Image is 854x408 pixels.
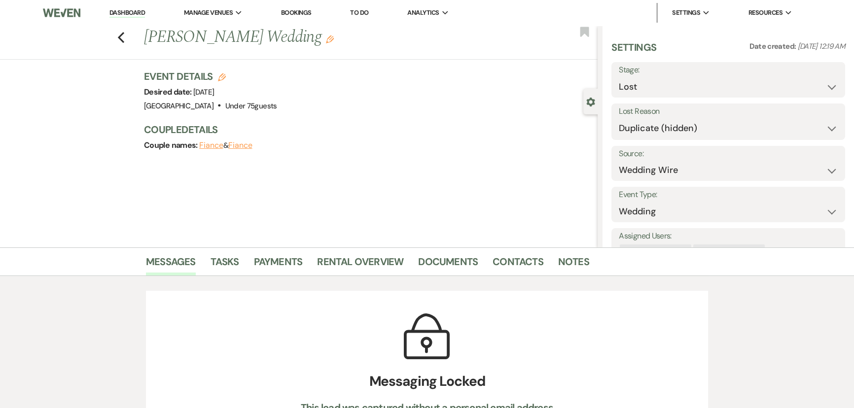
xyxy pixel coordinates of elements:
a: Rental Overview [317,254,403,275]
span: [DATE] 12:19 AM [798,41,845,51]
label: Event Type: [619,188,838,202]
span: Analytics [407,8,439,18]
a: Bookings [281,8,312,17]
span: [DATE] [193,87,214,97]
span: Desired date: [144,87,193,97]
div: [PERSON_NAME] [620,244,680,259]
span: Under 75 guests [225,101,277,111]
a: Dashboard [109,8,145,18]
a: Notes [558,254,589,275]
span: Manage Venues [184,8,233,18]
h3: Settings [611,40,656,62]
label: Source: [619,147,838,161]
h4: Messaging Locked [258,371,596,392]
span: Couple names: [144,140,199,150]
a: Messages [146,254,196,275]
span: & [199,140,252,150]
span: Resources [748,8,783,18]
h3: Couple Details [144,123,588,136]
span: Settings [672,8,700,18]
span: [GEOGRAPHIC_DATA] [144,101,213,111]
a: Tasks [211,254,239,275]
img: Weven Logo [43,2,80,23]
a: To Do [350,8,368,17]
button: Close lead details [586,97,595,106]
span: Date created: [749,41,798,51]
button: Edit [326,34,334,43]
div: [PERSON_NAME] [693,244,754,259]
h1: [PERSON_NAME] Wedding [144,26,503,49]
button: Fiance [228,141,252,149]
label: Assigned Users: [619,229,838,243]
a: Documents [418,254,478,275]
a: Payments [254,254,303,275]
button: Fiance [199,141,223,149]
label: Lost Reason [619,104,838,119]
a: Contacts [493,254,543,275]
h3: Event Details [144,69,277,83]
label: Stage: [619,63,838,77]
